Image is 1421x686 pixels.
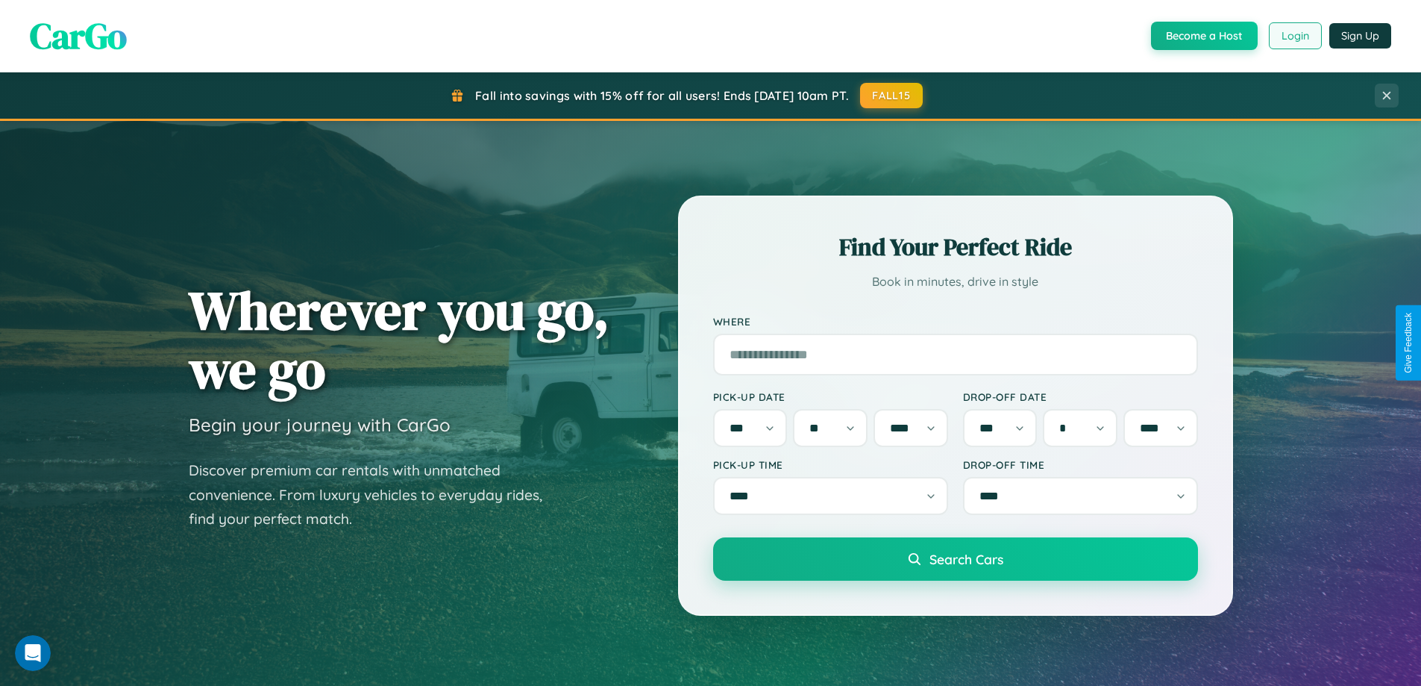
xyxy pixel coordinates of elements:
label: Where [713,315,1198,328]
span: CarGo [30,11,127,60]
label: Pick-up Time [713,458,948,471]
p: Discover premium car rentals with unmatched convenience. From luxury vehicles to everyday rides, ... [189,458,562,531]
button: Sign Up [1329,23,1391,49]
button: Become a Host [1151,22,1258,50]
span: Search Cars [929,551,1003,567]
h2: Find Your Perfect Ride [713,231,1198,264]
div: Give Feedback [1403,313,1414,373]
label: Drop-off Date [963,390,1198,403]
button: Search Cars [713,537,1198,581]
h1: Wherever you go, we go [189,281,609,399]
button: Login [1269,22,1322,49]
span: Fall into savings with 15% off for all users! Ends [DATE] 10am PT. [475,88,849,103]
label: Drop-off Time [963,458,1198,471]
iframe: Intercom live chat [15,635,51,671]
label: Pick-up Date [713,390,948,403]
h3: Begin your journey with CarGo [189,414,451,436]
p: Book in minutes, drive in style [713,271,1198,293]
button: FALL15 [860,83,923,108]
